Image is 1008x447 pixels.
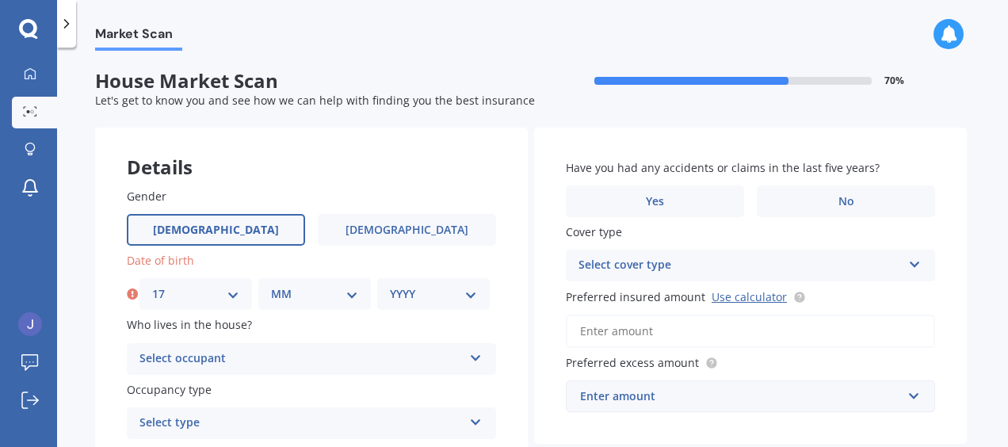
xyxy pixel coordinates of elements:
[346,223,468,237] span: [DEMOGRAPHIC_DATA]
[153,223,279,237] span: [DEMOGRAPHIC_DATA]
[127,382,212,397] span: Occupancy type
[127,253,194,268] span: Date of birth
[95,93,535,108] span: Let's get to know you and see how we can help with finding you the best insurance
[127,318,252,333] span: Who lives in the house?
[712,289,787,304] a: Use calculator
[578,256,902,275] div: Select cover type
[566,289,705,304] span: Preferred insured amount
[127,189,166,204] span: Gender
[566,355,699,370] span: Preferred excess amount
[884,75,904,86] span: 70 %
[139,414,463,433] div: Select type
[566,224,622,239] span: Cover type
[139,350,463,369] div: Select occupant
[838,195,854,208] span: No
[646,195,664,208] span: Yes
[566,315,935,348] input: Enter amount
[95,26,182,48] span: Market Scan
[566,160,880,175] span: Have you had any accidents or claims in the last five years?
[95,128,528,175] div: Details
[18,312,42,336] img: ACg8ocI549D3KvlK6S6Djk9Stv-bXXzEQ_oQeVT69jRx85IteWqDdQ=s96-c
[95,70,531,93] span: House Market Scan
[580,388,902,405] div: Enter amount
